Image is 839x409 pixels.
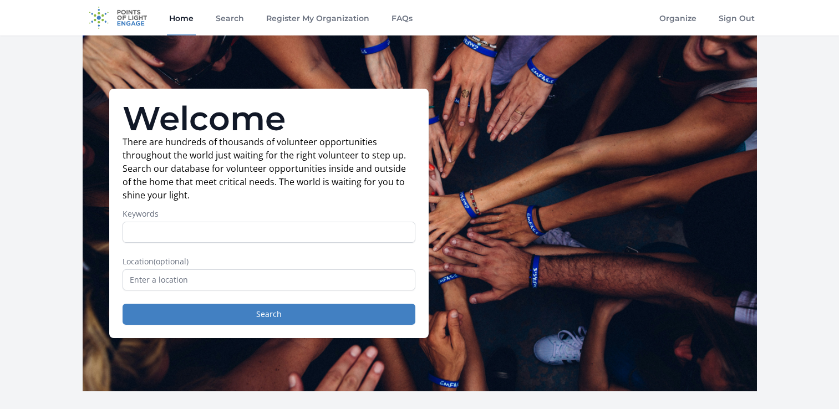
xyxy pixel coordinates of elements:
span: (optional) [154,256,189,267]
h1: Welcome [123,102,415,135]
label: Keywords [123,208,415,219]
p: There are hundreds of thousands of volunteer opportunities throughout the world just waiting for ... [123,135,415,202]
label: Location [123,256,415,267]
button: Search [123,304,415,325]
input: Enter a location [123,269,415,290]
